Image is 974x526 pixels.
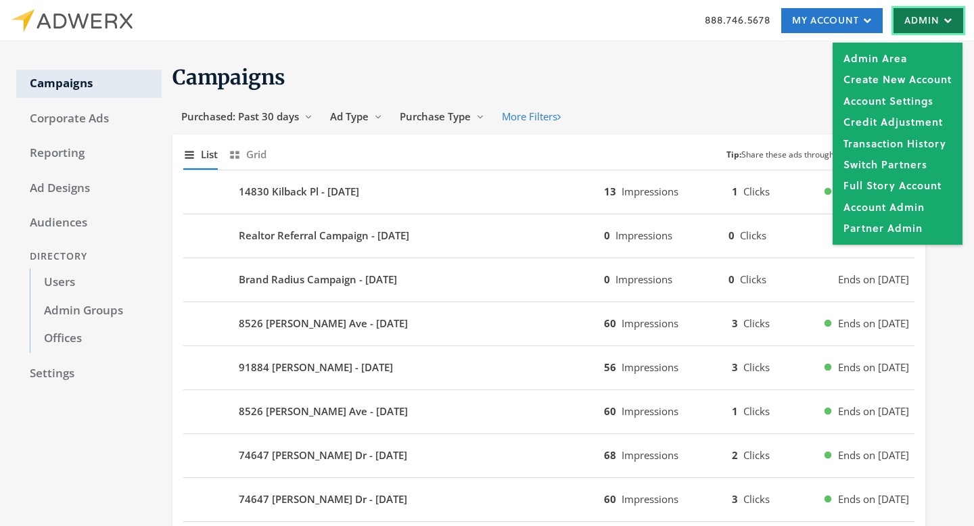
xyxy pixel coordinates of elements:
[330,110,369,123] span: Ad Type
[616,272,672,286] span: Impressions
[239,316,408,331] b: 8526 [PERSON_NAME] Ave - [DATE]
[728,229,735,242] b: 0
[239,404,408,419] b: 8526 [PERSON_NAME] Ave - [DATE]
[604,272,610,286] b: 0
[622,185,678,198] span: Impressions
[743,404,770,418] span: Clicks
[740,272,766,286] span: Clicks
[604,185,616,198] b: 13
[622,448,678,462] span: Impressions
[246,147,266,162] span: Grid
[732,360,738,374] b: 3
[743,316,770,330] span: Clicks
[616,229,672,242] span: Impressions
[728,272,735,286] b: 0
[16,105,162,133] a: Corporate Ads
[732,404,738,418] b: 1
[781,8,883,33] a: My Account
[16,139,162,168] a: Reporting
[239,228,409,243] b: Realtor Referral Campaign - [DATE]
[604,448,616,462] b: 68
[838,404,909,419] span: Ends on [DATE]
[604,316,616,330] b: 60
[172,104,321,129] button: Purchased: Past 30 days
[894,8,963,33] a: Admin
[838,153,957,174] a: Switch Partners
[838,90,957,111] a: Account Settings
[838,492,909,507] span: Ends on [DATE]
[183,352,914,384] button: 91884 [PERSON_NAME] - [DATE]56Impressions3ClicksEnds on [DATE]
[229,140,266,169] button: Grid
[838,175,957,196] a: Full Story Account
[183,140,218,169] button: List
[16,209,162,237] a: Audiences
[183,308,914,340] button: 8526 [PERSON_NAME] Ave - [DATE]60Impressions3ClicksEnds on [DATE]
[239,360,393,375] b: 91884 [PERSON_NAME] - [DATE]
[16,360,162,388] a: Settings
[239,448,407,463] b: 74647 [PERSON_NAME] Dr - [DATE]
[732,316,738,330] b: 3
[30,325,162,353] a: Offices
[622,404,678,418] span: Impressions
[838,316,909,331] span: Ends on [DATE]
[183,483,914,516] button: 74647 [PERSON_NAME] Dr - [DATE]60Impressions3ClicksEnds on [DATE]
[30,297,162,325] a: Admin Groups
[239,492,407,507] b: 74647 [PERSON_NAME] Dr - [DATE]
[183,439,914,472] button: 74647 [PERSON_NAME] Dr - [DATE]68Impressions2ClicksEnds on [DATE]
[732,448,738,462] b: 2
[604,404,616,418] b: 60
[743,185,770,198] span: Clicks
[16,174,162,203] a: Ad Designs
[705,13,770,27] a: 888.746.5678
[740,229,766,242] span: Clicks
[391,104,493,129] button: Purchase Type
[622,360,678,374] span: Impressions
[604,492,616,506] b: 60
[838,48,957,69] a: Admin Area
[30,268,162,297] a: Users
[838,448,909,463] span: Ends on [DATE]
[183,264,914,296] button: Brand Radius Campaign - [DATE]0Impressions0ClicksEnds on [DATE]
[838,69,957,90] a: Create New Account
[183,396,914,428] button: 8526 [PERSON_NAME] Ave - [DATE]60Impressions1ClicksEnds on [DATE]
[172,64,285,90] span: Campaigns
[726,149,860,162] small: Share these ads through a CSV.
[622,316,678,330] span: Impressions
[321,104,391,129] button: Ad Type
[239,184,359,199] b: 14830 Kilback Pl - [DATE]
[838,272,909,287] span: Ends on [DATE]
[838,133,957,153] a: Transaction History
[11,9,133,32] img: Adwerx
[16,70,162,98] a: Campaigns
[726,149,741,160] b: Tip:
[732,492,738,506] b: 3
[239,272,397,287] b: Brand Radius Campaign - [DATE]
[183,176,914,208] button: 14830 Kilback Pl - [DATE]13Impressions1ClicksEnds on [DATE]
[604,360,616,374] b: 56
[838,196,957,217] a: Account Admin
[743,448,770,462] span: Clicks
[604,229,610,242] b: 0
[181,110,299,123] span: Purchased: Past 30 days
[622,492,678,506] span: Impressions
[743,360,770,374] span: Clicks
[16,244,162,269] div: Directory
[838,360,909,375] span: Ends on [DATE]
[183,220,914,252] button: Realtor Referral Campaign - [DATE]0Impressions0ClicksEnds on [DATE]
[732,185,738,198] b: 1
[838,218,957,239] a: Partner Admin
[743,492,770,506] span: Clicks
[838,112,957,133] a: Credit Adjustment
[400,110,471,123] span: Purchase Type
[493,104,570,129] button: More Filters
[201,147,218,162] span: List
